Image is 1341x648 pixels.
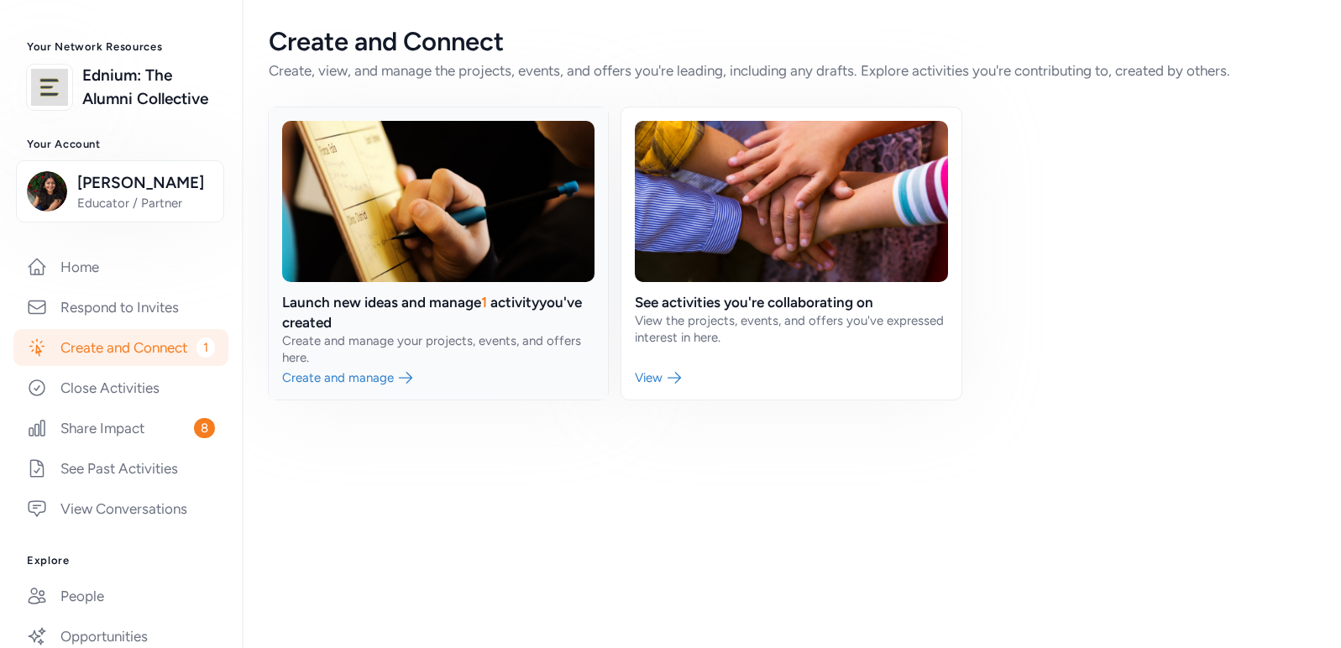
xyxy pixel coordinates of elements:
a: Create and Connect1 [13,329,228,366]
span: 1 [196,337,215,358]
button: [PERSON_NAME]Educator / Partner [16,160,224,222]
a: Share Impact8 [13,410,228,447]
a: Home [13,248,228,285]
a: Respond to Invites [13,289,228,326]
a: View Conversations [13,490,228,527]
span: 8 [194,418,215,438]
h3: Your Account [27,138,215,151]
h3: Explore [27,554,215,567]
a: Close Activities [13,369,228,406]
a: Ednium: The Alumni Collective [82,64,215,111]
img: logo [31,69,68,106]
div: Create, view, and manage the projects, events, and offers you're leading, including any drafts. E... [269,60,1314,81]
a: People [13,577,228,614]
span: Educator / Partner [77,195,213,212]
a: See Past Activities [13,450,228,487]
div: Create and Connect [269,27,1314,57]
span: [PERSON_NAME] [77,171,213,195]
h3: Your Network Resources [27,40,215,54]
